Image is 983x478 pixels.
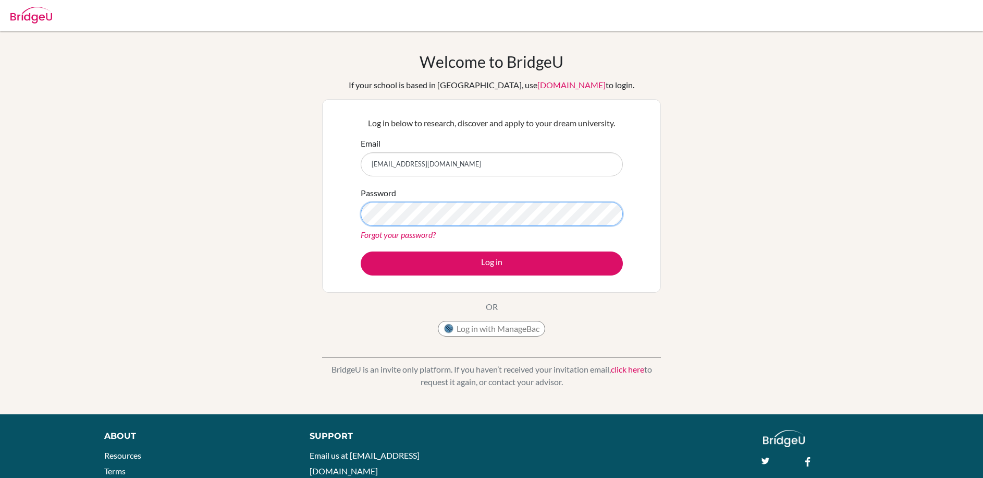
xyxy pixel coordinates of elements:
img: Bridge-U [10,7,52,23]
a: Email us at [EMAIL_ADDRESS][DOMAIN_NAME] [310,450,420,476]
button: Log in [361,252,623,276]
button: Log in with ManageBac [438,321,545,337]
p: Log in below to research, discover and apply to your dream university. [361,117,623,129]
a: [DOMAIN_NAME] [537,80,606,90]
label: Email [361,137,380,150]
a: Resources [104,450,141,460]
div: Support [310,430,480,443]
a: Forgot your password? [361,230,436,240]
p: OR [486,301,498,313]
a: click here [611,364,644,374]
img: logo_white@2x-f4f0deed5e89b7ecb1c2cc34c3e3d731f90f0f143d5ea2071677605dd97b5244.png [763,430,805,447]
div: If your school is based in [GEOGRAPHIC_DATA], use to login. [349,79,634,91]
p: BridgeU is an invite only platform. If you haven’t received your invitation email, to request it ... [322,363,661,388]
div: About [104,430,286,443]
a: Terms [104,466,126,476]
label: Password [361,187,396,199]
h1: Welcome to BridgeU [420,52,563,71]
